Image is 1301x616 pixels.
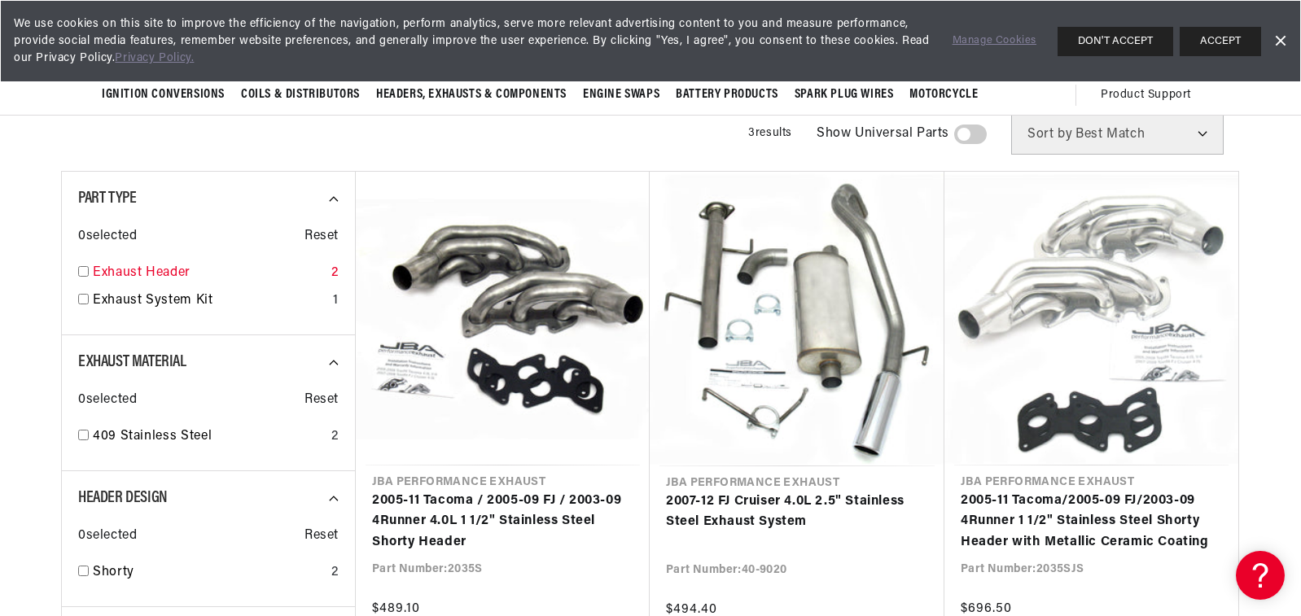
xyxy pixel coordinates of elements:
span: Reset [304,526,339,547]
a: Dismiss Banner [1268,29,1292,54]
summary: Battery Products [668,76,786,114]
button: ACCEPT [1180,27,1261,56]
a: Exhaust Header [93,263,325,284]
span: Part Type [78,190,136,207]
summary: Engine Swaps [575,76,668,114]
span: Coils & Distributors [241,86,360,103]
span: Engine Swaps [583,86,659,103]
span: Battery Products [676,86,778,103]
summary: Spark Plug Wires [786,76,902,114]
summary: Product Support [1101,76,1199,115]
a: 2007-12 FJ Cruiser 4.0L 2.5" Stainless Steel Exhaust System [666,491,928,533]
span: We use cookies on this site to improve the efficiency of the navigation, perform analytics, serve... [14,15,930,67]
a: Exhaust System Kit [93,291,326,312]
span: Exhaust Material [78,354,186,370]
a: Manage Cookies [953,33,1036,50]
span: Sort by [1027,128,1072,141]
select: Sort by [1011,114,1224,155]
summary: Headers, Exhausts & Components [368,76,575,114]
a: Privacy Policy. [115,52,194,64]
button: DON'T ACCEPT [1058,27,1173,56]
summary: Ignition Conversions [102,76,233,114]
a: 409 Stainless Steel [93,426,325,448]
span: Product Support [1101,86,1191,104]
span: Header Design [78,490,168,506]
a: 2005-11 Tacoma / 2005-09 FJ / 2003-09 4Runner 4.0L 1 1/2" Stainless Steel Shorty Header [372,491,633,553]
summary: Coils & Distributors [233,76,368,114]
span: Headers, Exhausts & Components [376,86,567,103]
div: 2 [331,263,339,284]
span: Spark Plug Wires [795,86,894,103]
summary: Motorcycle [901,76,986,114]
span: 0 selected [78,390,137,411]
span: Motorcycle [909,86,978,103]
div: 2 [331,562,339,583]
a: Shorty [93,562,325,583]
span: Reset [304,226,339,247]
div: 1 [333,291,339,312]
span: 0 selected [78,526,137,547]
span: 0 selected [78,226,137,247]
span: Reset [304,390,339,411]
span: Show Universal Parts [817,124,949,145]
a: 2005-11 Tacoma/2005-09 FJ/2003-09 4Runner 1 1/2" Stainless Steel Shorty Header with Metallic Cera... [961,491,1222,553]
div: 2 [331,426,339,448]
span: Ignition Conversions [102,86,225,103]
span: 3 results [748,127,792,139]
